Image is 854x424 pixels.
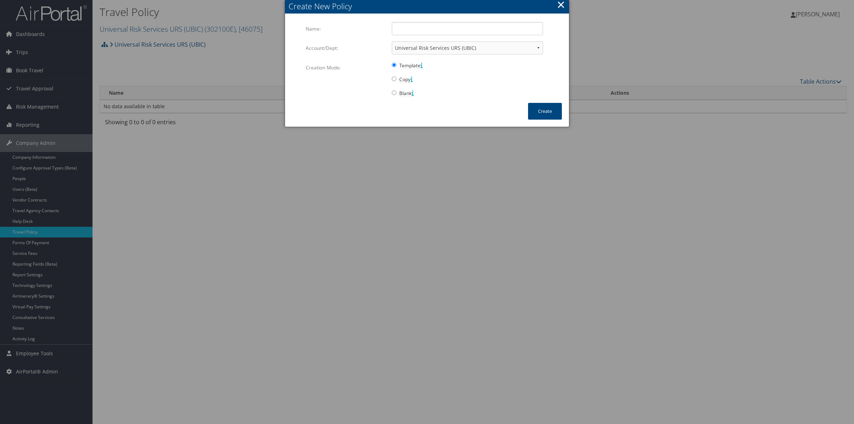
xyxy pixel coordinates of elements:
[289,1,569,12] div: Create New Policy
[306,22,386,36] label: Name:
[399,76,413,83] span: Copy
[306,41,386,55] label: Account/Dept:
[399,90,414,97] span: Blank
[399,62,423,69] span: Template
[528,103,562,120] button: Create
[306,61,386,74] label: Creation Mode:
